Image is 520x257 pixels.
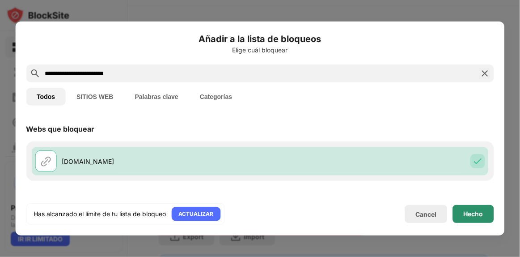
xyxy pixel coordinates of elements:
[26,47,494,54] div: Elige cuál bloquear
[62,157,260,166] div: [DOMAIN_NAME]
[189,88,243,106] button: Categorías
[178,210,213,218] div: ACTUALIZAR
[124,88,189,106] button: Palabras clave
[416,210,437,218] div: Cancel
[26,124,94,133] div: Webs que bloquear
[30,68,40,79] img: search.svg
[66,88,124,106] button: SITIOS WEB
[40,156,51,167] img: url.svg
[464,210,483,218] div: Hecho
[34,210,166,218] div: Has alcanzado el límite de tu lista de bloqueo
[26,32,494,46] h6: Añadir a la lista de bloqueos
[480,68,490,79] img: search-close
[26,88,66,106] button: Todos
